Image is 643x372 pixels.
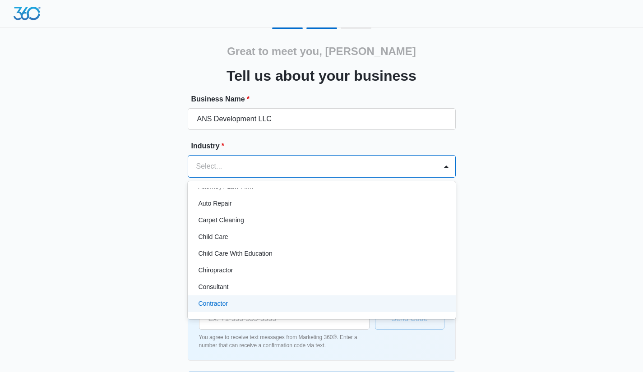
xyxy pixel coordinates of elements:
[199,249,273,258] p: Child Care With Education
[199,216,244,225] p: Carpet Cleaning
[227,43,416,60] h2: Great to meet you, [PERSON_NAME]
[227,65,416,87] h3: Tell us about your business
[199,299,228,308] p: Contractor
[199,199,232,208] p: Auto Repair
[191,141,459,152] label: Industry
[199,333,370,349] p: You agree to receive text messages from Marketing 360®. Enter a number that can receive a confirm...
[199,266,233,275] p: Chiropractor
[199,232,228,242] p: Child Care
[191,94,459,105] label: Business Name
[199,282,229,292] p: Consultant
[188,108,456,130] input: e.g. Jane's Plumbing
